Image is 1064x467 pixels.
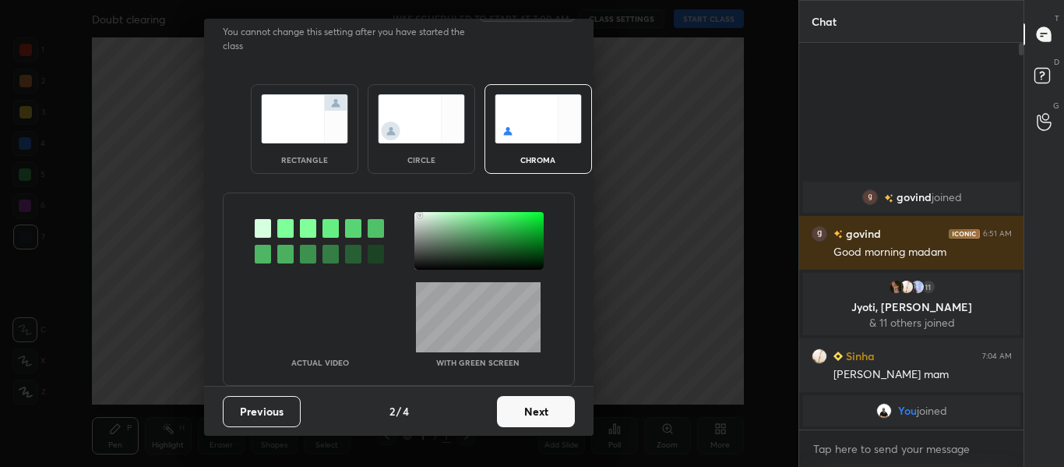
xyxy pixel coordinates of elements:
div: 7:04 AM [982,352,1012,361]
h6: govind [843,225,881,242]
img: 12a2a790d9274355885b49db2470cfcc.jpg [909,279,925,295]
span: govind [896,191,931,203]
div: rectangle [273,156,336,164]
div: Good morning madam [833,245,1012,260]
img: normalScreenIcon.ae25ed63.svg [261,94,348,143]
img: 8029810db5d948759a4ca6713caf8eb5.71671586_3 [861,189,877,205]
img: c0ed50b51c10448ead8b7ba1e1bdb2fd.jpg [812,348,827,364]
img: no-rating-badge.077c3623.svg [833,230,843,239]
p: You cannot change this setting after you have started the class [223,25,475,53]
span: You [898,405,917,417]
h4: / [396,403,401,419]
p: With green screen [436,359,520,366]
img: 8029810db5d948759a4ca6713caf8eb5.71671586_3 [812,226,827,242]
span: joined [931,191,961,203]
img: iconic-dark.1390631f.png [949,229,980,239]
div: [PERSON_NAME] mam [833,367,1012,383]
img: a1ea09021660488db1bc71b5356ddf31.jpg [876,403,892,419]
span: joined [917,405,947,417]
button: Next [497,396,575,427]
h4: 2 [389,403,395,419]
h6: Sinha [843,348,875,364]
img: c0ed50b51c10448ead8b7ba1e1bdb2fd.jpg [898,279,914,295]
div: 11 [920,279,935,295]
p: Jyoti, [PERSON_NAME] [812,301,1011,313]
p: & 11 others joined [812,317,1011,329]
div: circle [390,156,453,164]
img: chromaScreenIcon.c19ab0a0.svg [495,94,582,143]
div: 6:51 AM [983,229,1012,239]
img: Learner_Badge_beginner_1_8b307cf2a0.svg [833,352,843,361]
p: D [1054,56,1059,68]
h4: 4 [403,403,409,419]
p: Actual Video [291,359,349,366]
img: 0b36573977c349b09379ad01b700b464.jpg [887,279,903,295]
img: no-rating-badge.077c3623.svg [883,194,893,203]
img: circleScreenIcon.acc0effb.svg [378,94,465,143]
button: Previous [223,396,301,427]
p: G [1053,100,1059,111]
p: Chat [799,1,849,42]
div: chroma [507,156,569,164]
div: grid [799,179,1024,430]
p: T [1055,12,1059,24]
